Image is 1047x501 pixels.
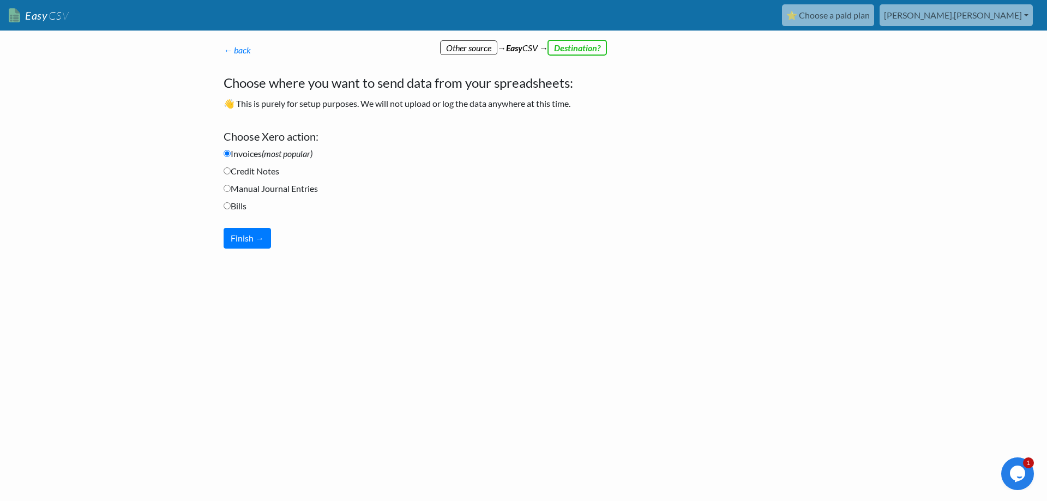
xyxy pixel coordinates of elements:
label: Manual Journal Entries [224,182,318,195]
a: EasyCSV [9,4,69,27]
a: ⭐ Choose a paid plan [782,4,874,26]
div: → CSV → [213,31,834,55]
span: CSV [47,9,69,22]
input: Manual Journal Entries [224,185,231,192]
label: Credit Notes [224,165,279,178]
i: (most popular) [262,148,312,159]
button: Finish → [224,228,271,249]
input: Invoices(most popular) [224,150,231,157]
a: [PERSON_NAME].[PERSON_NAME] [880,4,1033,26]
label: Bills [224,200,246,213]
p: 👋 This is purely for setup purposes. We will not upload or log the data anywhere at this time. [224,97,668,110]
input: Bills [224,202,231,209]
iframe: chat widget [1001,457,1036,490]
h4: Choose where you want to send data from your spreadsheets: [224,73,668,93]
input: Credit Notes [224,167,231,174]
label: Invoices [224,147,312,160]
h5: Choose Xero action: [224,130,668,143]
a: ← back [224,45,251,55]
